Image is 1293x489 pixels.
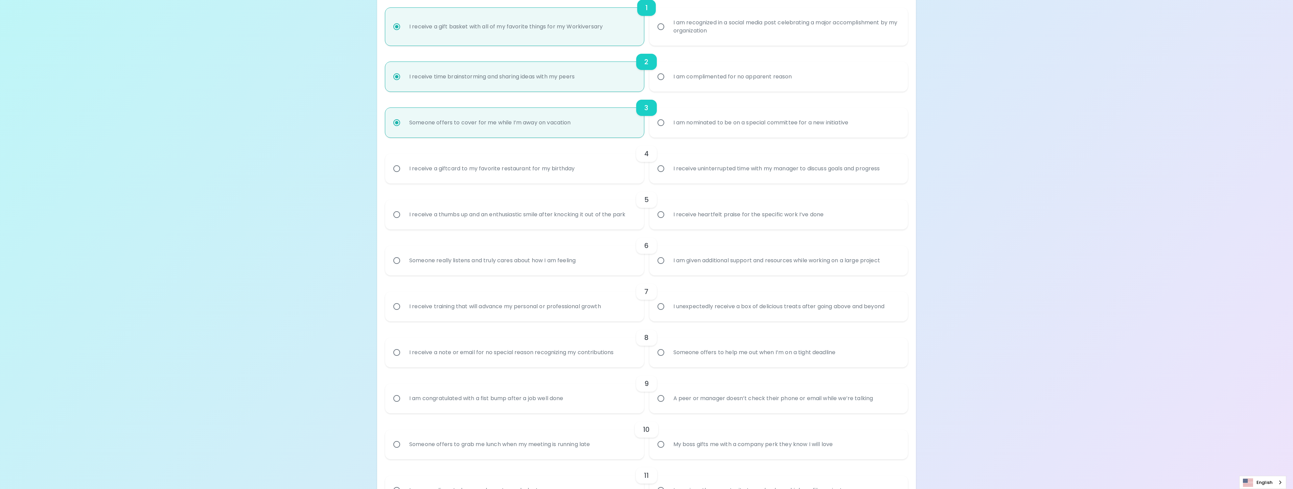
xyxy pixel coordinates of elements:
aside: Language selected: English [1239,476,1286,489]
div: choice-group-check [385,413,908,459]
div: I receive uninterrupted time with my manager to discuss goals and progress [668,156,885,181]
div: I receive a thumbs up and an enthusiastic smile after knocking it out of the park [404,202,631,227]
h6: 7 [644,286,648,297]
div: I receive a giftcard to my favorite restaurant for my birthday [404,156,580,181]
div: I am nominated to be on a special committee for a new initiative [668,111,854,135]
h6: 11 [644,470,649,481]
div: choice-group-check [385,92,908,138]
div: choice-group-check [385,321,908,367]
div: Someone really listens and truly cares about how I am feeling [404,248,581,273]
h6: 3 [644,102,648,113]
div: I am complimented for no apparent reason [668,65,798,89]
div: I receive heartfelt praise for the specific work I’ve done [668,202,829,227]
div: I receive time brainstorming and sharing ideas with my peers [404,65,580,89]
h6: 4 [644,148,649,159]
h6: 1 [645,2,648,13]
h6: 8 [644,332,649,343]
div: I receive a note or email for no special reason recognizing my contributions [404,340,619,365]
h6: 2 [644,56,648,67]
div: choice-group-check [385,138,908,184]
div: choice-group-check [385,275,908,321]
h6: 9 [644,378,649,389]
div: I receive a gift basket with all of my favorite things for my Workiversary [404,15,608,39]
div: choice-group-check [385,367,908,413]
div: choice-group-check [385,46,908,92]
div: I unexpectedly receive a box of delicious treats after going above and beyond [668,294,890,319]
div: Someone offers to grab me lunch when my meeting is running late [404,432,595,457]
h6: 6 [644,240,649,251]
div: A peer or manager doesn’t check their phone or email while we’re talking [668,386,879,411]
div: Someone offers to cover for me while I’m away on vacation [404,111,576,135]
div: I am given additional support and resources while working on a large project [668,248,885,273]
h6: 5 [644,194,649,205]
div: Language [1239,476,1286,489]
div: Someone offers to help me out when I’m on a tight deadline [668,340,841,365]
div: I am recognized in a social media post celebrating a major accomplishment by my organization [668,10,904,43]
div: My boss gifts me with a company perk they know I will love [668,432,838,457]
a: English [1240,476,1286,489]
h6: 10 [643,424,650,435]
div: choice-group-check [385,184,908,229]
div: I am congratulated with a fist bump after a job well done [404,386,569,411]
div: I receive training that will advance my personal or professional growth [404,294,606,319]
div: choice-group-check [385,229,908,275]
